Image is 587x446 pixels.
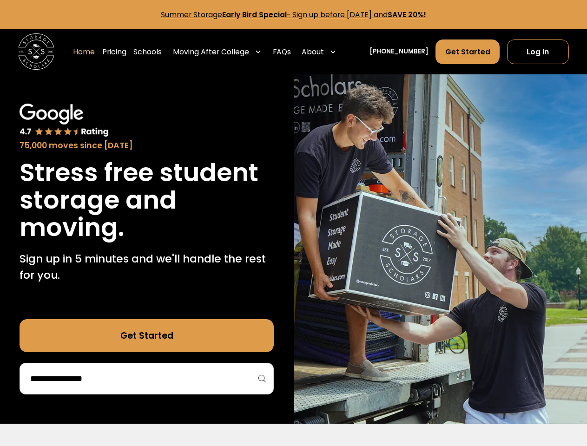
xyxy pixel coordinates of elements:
a: Get Started [435,39,500,64]
div: About [302,46,324,57]
a: Summer StorageEarly Bird Special- Sign up before [DATE] andSAVE 20%! [161,10,426,20]
a: Log In [507,39,569,64]
strong: Early Bird Special [222,10,287,20]
a: Schools [133,39,162,65]
h1: Stress free student storage and moving. [20,159,274,241]
p: Sign up in 5 minutes and we'll handle the rest for you. [20,250,274,283]
div: Moving After College [173,46,249,57]
a: Pricing [102,39,126,65]
img: Storage Scholars main logo [18,33,54,70]
div: 75,000 moves since [DATE] [20,139,274,151]
div: Moving After College [169,39,265,65]
strong: SAVE 20%! [388,10,426,20]
a: FAQs [273,39,291,65]
a: Home [73,39,95,65]
a: [PHONE_NUMBER] [369,47,429,57]
a: Get Started [20,319,274,352]
img: Google 4.7 star rating [20,104,108,138]
div: About [298,39,340,65]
